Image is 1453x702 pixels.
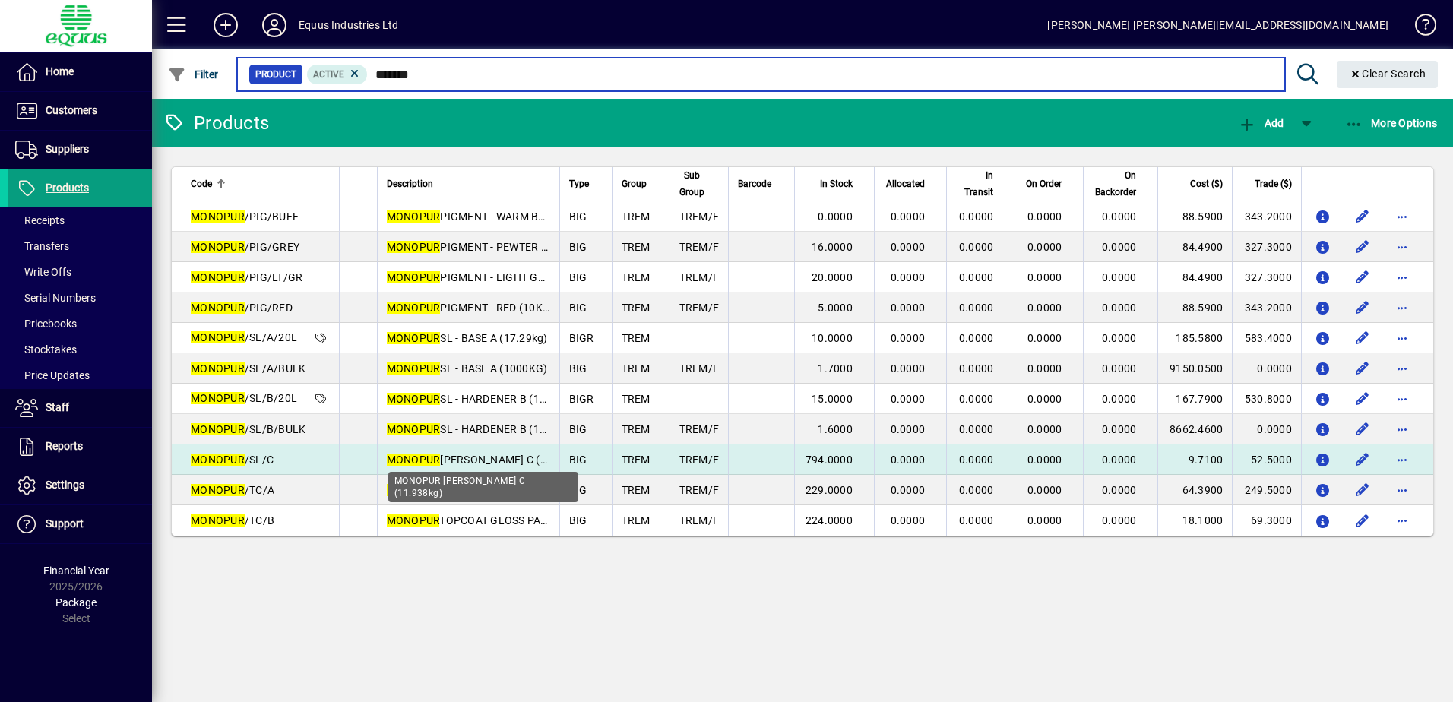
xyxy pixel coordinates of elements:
[1026,175,1062,192] span: On Order
[569,514,587,526] span: BIG
[1027,514,1062,526] span: 0.0000
[884,175,939,192] div: Allocated
[387,332,548,344] span: SL - BASE A (17.29kg)
[1157,323,1232,353] td: 185.5800
[1232,475,1301,505] td: 249.5000
[1102,454,1137,466] span: 0.0000
[891,332,926,344] span: 0.0000
[1232,505,1301,536] td: 69.3000
[191,271,245,283] em: MONOPUR
[191,302,245,314] em: MONOPUR
[569,362,587,375] span: BIG
[387,423,441,435] em: MONOPUR
[15,214,65,226] span: Receipts
[1157,232,1232,262] td: 84.4900
[569,210,587,223] span: BIG
[8,389,152,427] a: Staff
[387,514,594,526] span: TOPCOAT GLOSS PART B (3KG)
[191,514,274,526] span: /TC/B
[15,292,96,304] span: Serial Numbers
[1157,262,1232,292] td: 84.4900
[1350,478,1375,502] button: Edit
[191,331,245,343] em: MONOPUR
[1027,241,1062,253] span: 0.0000
[891,362,926,375] span: 0.0000
[191,392,297,404] span: /SL/B/20L
[191,454,245,466] em: MONOPUR
[1232,292,1301,323] td: 343.2000
[806,514,853,526] span: 224.0000
[299,13,399,37] div: Equus Industries Ltd
[959,271,994,283] span: 0.0000
[1027,454,1062,466] span: 0.0000
[738,175,771,192] span: Barcode
[1102,423,1137,435] span: 0.0000
[1157,292,1232,323] td: 88.5900
[191,210,299,223] span: /PIG/BUFF
[387,362,548,375] span: SL - BASE A (1000KG)
[891,423,926,435] span: 0.0000
[46,517,84,530] span: Support
[8,53,152,91] a: Home
[1390,356,1414,381] button: More options
[959,302,994,314] span: 0.0000
[387,302,441,314] em: MONOPUR
[387,423,578,435] span: SL - HARDENER B (1100KG)
[818,423,853,435] span: 1.6000
[8,233,152,259] a: Transfers
[886,175,925,192] span: Allocated
[191,423,305,435] span: /SL/B/BULK
[891,484,926,496] span: 0.0000
[622,514,651,526] span: TREM
[679,484,720,496] span: TREM/F
[569,393,594,405] span: BIGR
[387,241,441,253] em: MONOPUR
[679,241,720,253] span: TREM/F
[1157,505,1232,536] td: 18.1000
[622,302,651,314] span: TREM
[1350,417,1375,441] button: Edit
[1093,167,1150,201] div: On Backorder
[1232,414,1301,444] td: 0.0000
[1157,414,1232,444] td: 8662.4600
[1027,210,1062,223] span: 0.0000
[46,143,89,155] span: Suppliers
[255,67,296,82] span: Product
[1027,484,1062,496] span: 0.0000
[46,104,97,116] span: Customers
[1027,393,1062,405] span: 0.0000
[956,167,993,201] span: In Transit
[46,440,83,452] span: Reports
[1390,296,1414,320] button: More options
[1027,423,1062,435] span: 0.0000
[8,131,152,169] a: Suppliers
[191,484,245,496] em: MONOPUR
[959,332,994,344] span: 0.0000
[387,175,550,192] div: Description
[8,92,152,130] a: Customers
[1390,265,1414,289] button: More options
[387,271,596,283] span: PIGMENT - LIGHT GREY (10KG)
[8,311,152,337] a: Pricebooks
[1350,508,1375,533] button: Edit
[1102,362,1137,375] span: 0.0000
[191,302,293,314] span: /PIG/RED
[622,362,651,375] span: TREM
[191,423,245,435] em: MONOPUR
[569,241,587,253] span: BIG
[8,259,152,285] a: Write Offs
[1102,241,1137,253] span: 0.0000
[622,241,651,253] span: TREM
[1350,204,1375,229] button: Edit
[1349,68,1426,80] span: Clear Search
[1255,175,1292,192] span: Trade ($)
[250,11,299,39] button: Profile
[1390,417,1414,441] button: More options
[201,11,250,39] button: Add
[191,175,330,192] div: Code
[15,266,71,278] span: Write Offs
[891,271,926,283] span: 0.0000
[387,484,440,496] em: MONOPUR
[622,175,660,192] div: Group
[959,484,994,496] span: 0.0000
